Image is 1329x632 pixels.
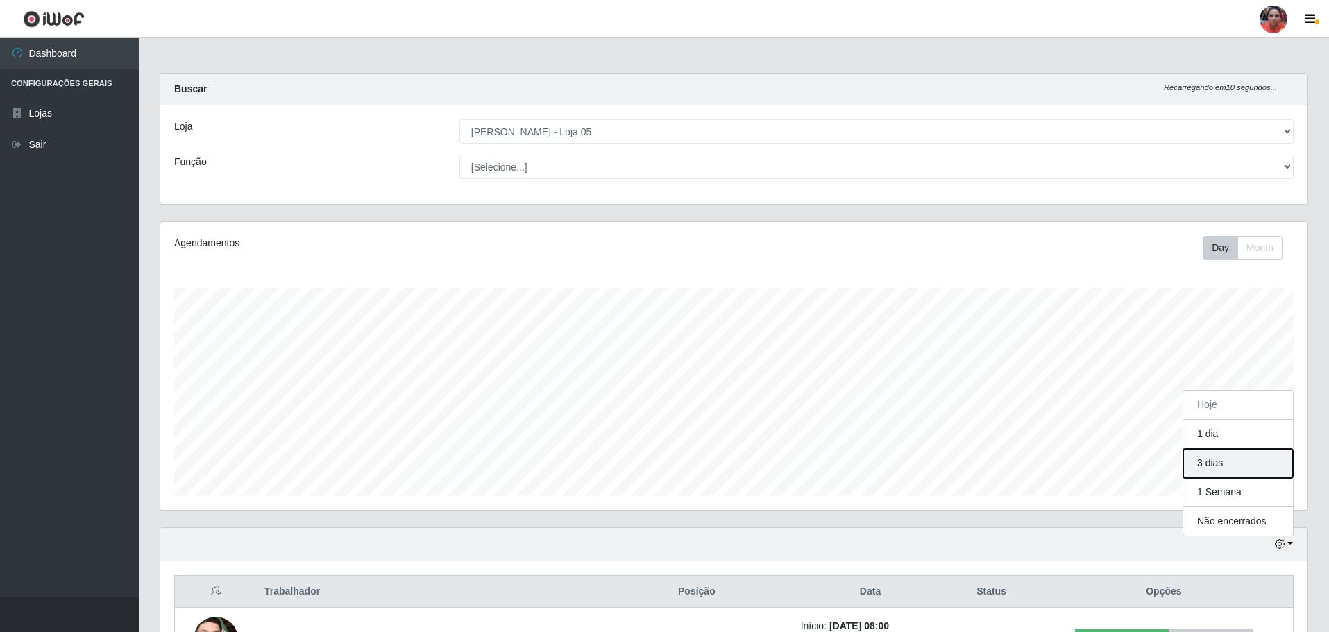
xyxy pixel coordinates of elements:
[1237,236,1283,260] button: Month
[174,83,207,94] strong: Buscar
[174,119,192,134] label: Loja
[23,10,85,28] img: CoreUI Logo
[829,620,889,631] time: [DATE] 08:00
[948,576,1034,608] th: Status
[1203,236,1294,260] div: Toolbar with button groups
[1203,236,1238,260] button: Day
[1203,236,1283,260] div: First group
[174,236,629,250] div: Agendamentos
[1183,420,1293,449] button: 1 dia
[1183,507,1293,536] button: Não encerrados
[1183,449,1293,478] button: 3 dias
[601,576,793,608] th: Posição
[793,576,949,608] th: Data
[174,155,207,169] label: Função
[1164,83,1277,92] i: Recarregando em 10 segundos...
[256,576,601,608] th: Trabalhador
[1035,576,1294,608] th: Opções
[1183,391,1293,420] button: Hoje
[1183,478,1293,507] button: 1 Semana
